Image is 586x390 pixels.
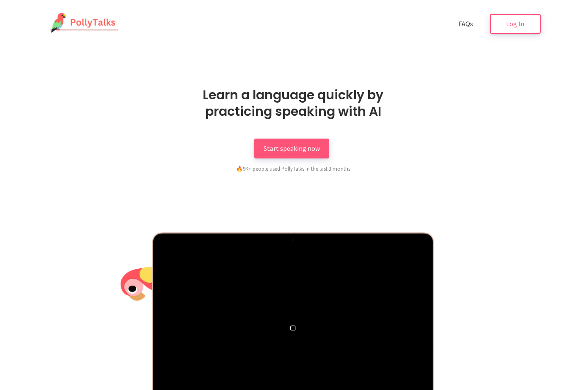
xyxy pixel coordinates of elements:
span: Start speaking now [264,144,320,153]
h1: Learn a language quickly by practicing speaking with AI [177,87,410,120]
a: Start speaking now [254,139,329,158]
img: PollyTalks Logo [46,13,119,34]
span: fire [236,165,243,172]
div: 9K+ people used PollyTalks in the last 3 months [192,164,395,173]
a: Log In [490,14,541,34]
span: FAQs [459,19,473,28]
a: FAQs [449,14,482,34]
span: Log In [506,19,524,28]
